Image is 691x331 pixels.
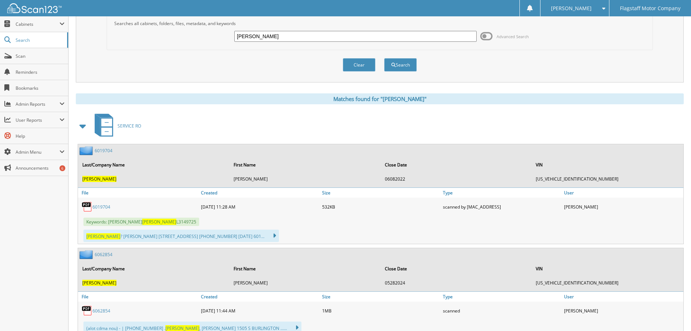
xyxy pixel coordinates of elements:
[78,292,199,302] a: File
[142,219,176,225] span: [PERSON_NAME]
[16,101,59,107] span: Admin Reports
[95,148,112,154] a: 6019704
[95,251,112,258] a: 6062854
[82,305,92,316] img: PDF.png
[320,292,441,302] a: Size
[441,188,562,198] a: Type
[83,218,199,226] span: Keywords: [PERSON_NAME] L3149725
[381,157,532,172] th: Close Date
[82,201,92,212] img: PDF.png
[111,20,649,27] div: Searches all cabinets, folders, files, metadata, and keywords
[76,93,684,104] div: Matches found for "[PERSON_NAME]"
[78,188,199,198] a: File
[16,117,59,123] span: User Reports
[92,204,110,210] a: 6019704
[199,188,320,198] a: Created
[79,146,95,155] img: folder2.png
[230,157,381,172] th: First Name
[199,303,320,318] div: [DATE] 11:44 AM
[441,292,562,302] a: Type
[441,199,562,214] div: scanned by [MAC_ADDRESS]
[199,199,320,214] div: [DATE] 11:28 AM
[59,165,65,171] div: 6
[79,157,229,172] th: Last/Company Name
[562,199,683,214] div: [PERSON_NAME]
[655,296,691,331] iframe: Chat Widget
[16,53,65,59] span: Scan
[384,58,417,72] button: Search
[7,3,62,13] img: scan123-logo-white.svg
[532,261,683,276] th: VIN
[79,261,229,276] th: Last/Company Name
[381,261,532,276] th: Close Date
[497,34,529,39] span: Advanced Search
[381,277,532,289] td: 05282024
[320,199,441,214] div: 532KB
[441,303,562,318] div: scanned
[90,112,141,140] a: SERVICE RO
[551,6,592,11] span: [PERSON_NAME]
[230,261,381,276] th: First Name
[230,173,381,185] td: [PERSON_NAME]
[118,123,141,129] span: SERVICE RO
[16,37,63,43] span: Search
[562,292,683,302] a: User
[562,303,683,318] div: [PERSON_NAME]
[82,176,116,182] span: [PERSON_NAME]
[532,173,683,185] td: [US_VEHICLE_IDENTIFICATION_NUMBER]
[82,280,116,286] span: [PERSON_NAME]
[230,277,381,289] td: [PERSON_NAME]
[16,133,65,139] span: Help
[16,69,65,75] span: Reminders
[199,292,320,302] a: Created
[381,173,532,185] td: 06082022
[83,230,279,242] div: ? [PERSON_NAME] [STREET_ADDRESS] [PHONE_NUMBER] [DATE] 601...
[79,250,95,259] img: folder2.png
[16,85,65,91] span: Bookmarks
[86,233,120,239] span: [PERSON_NAME]
[16,165,65,171] span: Announcements
[620,6,680,11] span: Flagstaff Motor Company
[562,188,683,198] a: User
[92,308,110,314] a: 6062854
[320,303,441,318] div: 1MB
[532,157,683,172] th: VIN
[320,188,441,198] a: Size
[532,277,683,289] td: [US_VEHICLE_IDENTIFICATION_NUMBER]
[16,21,59,27] span: Cabinets
[16,149,59,155] span: Admin Menu
[343,58,375,72] button: Clear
